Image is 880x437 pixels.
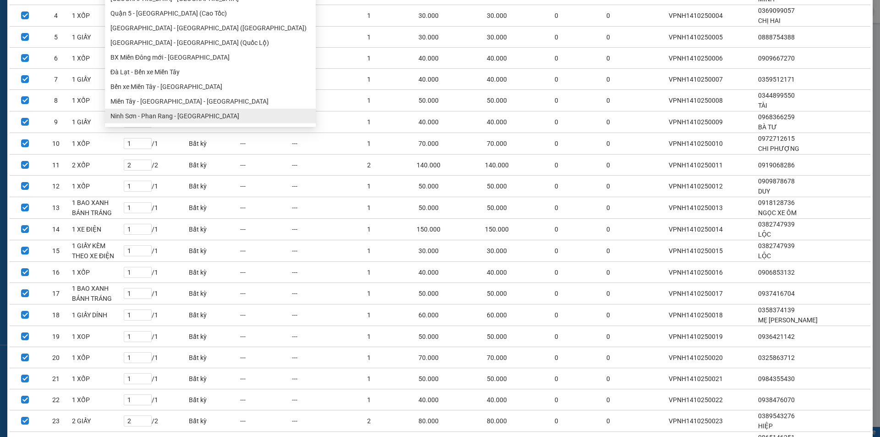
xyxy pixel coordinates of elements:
span: CHI PHƯỢNG [758,145,799,152]
td: 1 [343,304,395,326]
td: 9 [41,111,72,133]
td: 2 XỐP [71,155,123,176]
td: 0 [583,262,634,283]
td: 19 [41,326,72,347]
td: 1 [343,240,395,262]
td: 0 [583,27,634,48]
td: 1 XỐP [71,368,123,389]
span: 0936421142 [758,333,795,340]
td: 50.000 [462,326,531,347]
td: 7 [41,69,72,90]
td: / 1 [123,133,188,155]
span: 0972712615 [758,135,795,142]
td: 50.000 [395,176,463,197]
td: VPNH1410250023 [634,410,758,432]
td: --- [240,410,291,432]
td: 1 [343,326,395,347]
td: 18 [41,304,72,326]
span: 0369099057 [758,7,795,14]
td: 11 [41,155,72,176]
td: 1 GIẤY [71,69,123,90]
td: 0 [531,347,583,368]
td: 1 [343,176,395,197]
td: --- [291,219,343,240]
td: VPNH1410250007 [634,69,758,90]
span: 0909878678 [758,177,795,185]
td: 10 [41,133,72,155]
td: 0 [531,283,583,304]
td: 50.000 [395,283,463,304]
td: 1 [343,27,395,48]
td: 50.000 [462,176,531,197]
td: --- [291,27,343,48]
span: 0359512171 [758,76,795,83]
td: 0 [531,111,583,133]
td: 5 [41,27,72,48]
td: 20 [41,347,72,368]
td: VPNH1410250021 [634,368,758,389]
td: 40.000 [462,389,531,410]
span: HIỆP [758,422,773,430]
td: --- [291,240,343,262]
span: 0984355430 [758,375,795,382]
td: / 1 [123,176,188,197]
td: 0 [583,111,634,133]
td: 1 XỐP [71,347,123,368]
span: 0937416704 [758,290,795,297]
td: VPNH1410250017 [634,283,758,304]
td: VPNH1410250004 [634,5,758,27]
td: 1 XE ĐIỆN [71,219,123,240]
td: Bất kỳ [188,283,240,304]
td: Bất kỳ [188,347,240,368]
span: 0389543276 [758,412,795,420]
td: / 2 [123,155,188,176]
td: --- [240,304,291,326]
td: --- [240,176,291,197]
td: 70.000 [395,133,463,155]
td: --- [291,262,343,283]
td: 50.000 [395,90,463,111]
td: 40.000 [395,69,463,90]
td: 1 [343,262,395,283]
td: Bất kỳ [188,155,240,176]
td: 0 [531,90,583,111]
td: 0 [583,326,634,347]
td: VPNH1410250008 [634,90,758,111]
td: 0 [531,155,583,176]
td: --- [291,197,343,219]
li: [GEOGRAPHIC_DATA] - [GEOGRAPHIC_DATA] (Quốc Lộ) [105,35,316,50]
td: VPNH1410250012 [634,176,758,197]
td: 0 [531,240,583,262]
td: 30.000 [462,27,531,48]
td: --- [291,304,343,326]
td: VPNH1410250009 [634,111,758,133]
span: 0888754388 [758,33,795,41]
td: 0 [583,133,634,155]
td: VPNH1410250018 [634,304,758,326]
td: 30.000 [395,5,463,27]
td: 1 [343,48,395,69]
td: Bất kỳ [188,240,240,262]
td: 50.000 [462,90,531,111]
td: VPNH1410250005 [634,27,758,48]
td: 1 [343,111,395,133]
td: 1 XOP [71,326,123,347]
span: NGỌC XE ÔM [758,209,797,216]
td: --- [291,326,343,347]
li: Quận 5 - [GEOGRAPHIC_DATA] (Cao Tốc) [105,6,316,21]
td: 0 [583,347,634,368]
td: 50.000 [462,197,531,219]
td: 1 BAO XANH BÁNH TRÁNG [71,283,123,304]
li: BX Miền Đông mới - [GEOGRAPHIC_DATA] [105,50,316,65]
td: / 1 [123,304,188,326]
td: 0 [531,133,583,155]
td: Bất kỳ [188,176,240,197]
td: 1 [343,133,395,155]
td: --- [240,347,291,368]
span: 0382747939 [758,221,795,228]
td: 16 [41,262,72,283]
td: / 1 [123,326,188,347]
td: 2 GIẤY [71,410,123,432]
td: Bất kỳ [188,219,240,240]
li: Miền Tây - [GEOGRAPHIC_DATA] - [GEOGRAPHIC_DATA] [105,94,316,109]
